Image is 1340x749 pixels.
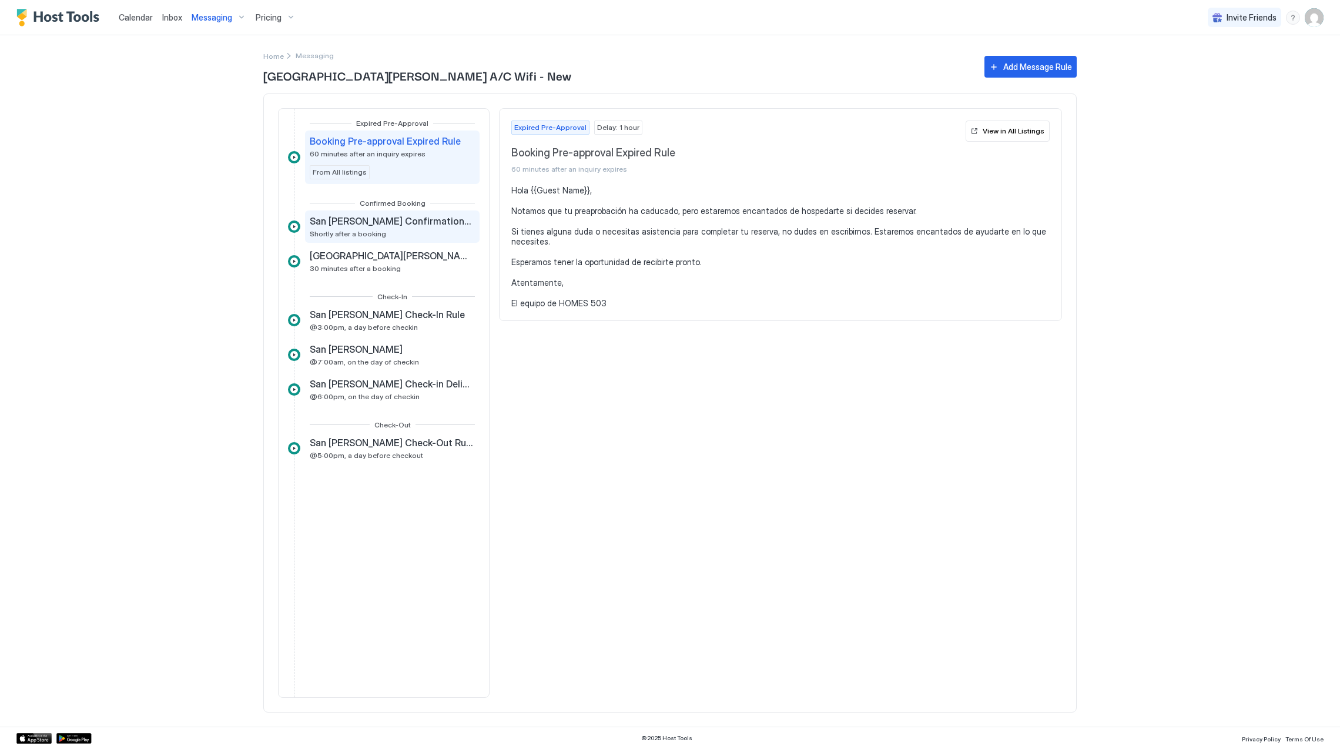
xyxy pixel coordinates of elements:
[511,185,1050,309] pre: Hola {{Guest Name}}, Notamos que tu preaprobación ha caducado, pero estaremos encantados de hospe...
[360,199,426,208] span: Confirmed Booking
[377,292,407,301] span: Check-In
[119,12,153,22] span: Calendar
[263,49,284,62] div: Breadcrumb
[984,56,1077,78] button: Add Message Rule
[313,167,367,178] span: From All listings
[310,309,465,320] span: San [PERSON_NAME] Check-In Rule
[1242,735,1281,743] span: Privacy Policy
[310,451,423,460] span: @5:00pm, a day before checkout
[641,734,692,742] span: © 2025 Host Tools
[310,357,419,366] span: @7:00am, on the day of checkin
[310,149,426,158] span: 60 minutes after an inquiry expires
[1285,732,1324,744] a: Terms Of Use
[56,733,92,744] a: Google Play Store
[310,378,473,390] span: San [PERSON_NAME] Check-in Delivery Comida
[1003,61,1072,73] div: Add Message Rule
[310,135,461,147] span: Booking Pre-approval Expired Rule
[1285,735,1324,743] span: Terms Of Use
[374,420,411,429] span: Check-Out
[310,437,473,449] span: San [PERSON_NAME] Check-Out Rule
[310,392,420,401] span: @6:00pm, on the day of checkin
[1286,11,1300,25] div: menu
[162,12,182,22] span: Inbox
[1305,8,1324,27] div: User profile
[310,343,403,355] span: San [PERSON_NAME]
[119,11,153,24] a: Calendar
[162,11,182,24] a: Inbox
[310,264,401,273] span: 30 minutes after a booking
[256,12,282,23] span: Pricing
[16,9,105,26] a: Host Tools Logo
[192,12,232,23] span: Messaging
[983,126,1044,136] div: View in All Listings
[966,121,1050,142] button: View in All Listings
[263,52,284,61] span: Home
[597,122,639,133] span: Delay: 1 hour
[310,250,473,262] span: [GEOGRAPHIC_DATA][PERSON_NAME]
[1227,12,1277,23] span: Invite Friends
[310,215,473,227] span: San [PERSON_NAME] Confirmation Rule
[263,49,284,62] a: Home
[511,146,961,160] span: Booking Pre-approval Expired Rule
[296,51,334,60] span: Breadcrumb
[16,733,52,744] a: App Store
[310,323,418,332] span: @3:00pm, a day before checkin
[263,66,973,84] span: [GEOGRAPHIC_DATA][PERSON_NAME] A/C Wifi - New
[356,119,428,128] span: Expired Pre-Approval
[514,122,587,133] span: Expired Pre-Approval
[1242,732,1281,744] a: Privacy Policy
[310,229,386,238] span: Shortly after a booking
[511,165,961,173] span: 60 minutes after an inquiry expires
